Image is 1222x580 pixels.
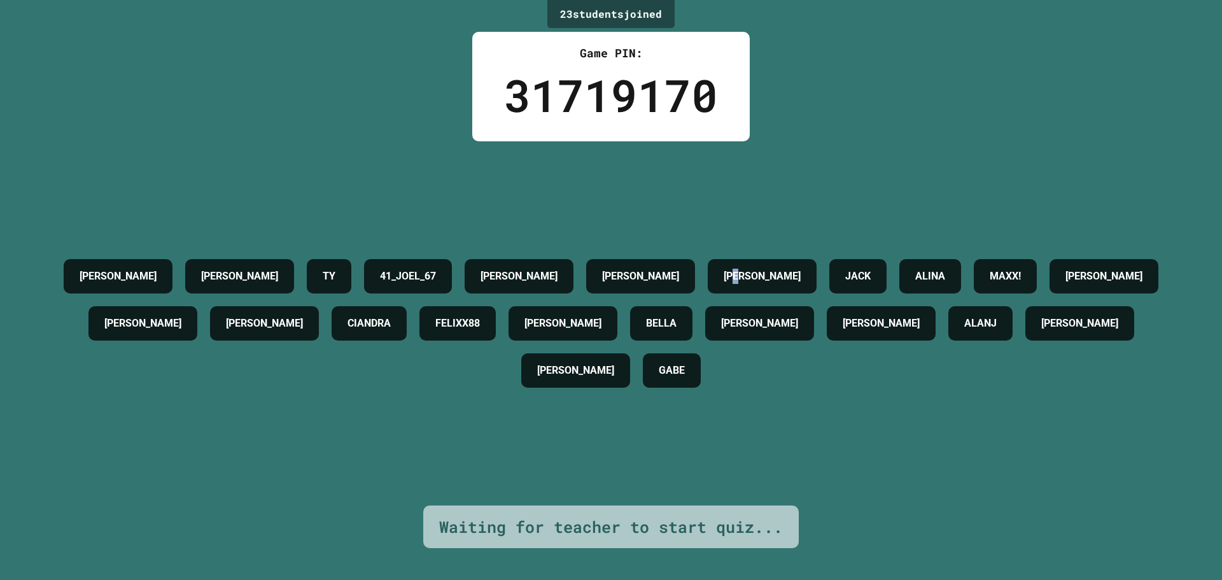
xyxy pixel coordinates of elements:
[843,316,920,331] h4: [PERSON_NAME]
[439,515,783,539] div: Waiting for teacher to start quiz...
[323,269,335,284] h4: TY
[915,269,945,284] h4: ALINA
[1065,269,1142,284] h4: [PERSON_NAME]
[104,316,181,331] h4: [PERSON_NAME]
[524,316,601,331] h4: [PERSON_NAME]
[435,316,480,331] h4: FELIXX88
[201,269,278,284] h4: [PERSON_NAME]
[1041,316,1118,331] h4: [PERSON_NAME]
[659,363,685,378] h4: GABE
[537,363,614,378] h4: [PERSON_NAME]
[348,316,391,331] h4: CIANDRA
[504,62,718,129] div: 31719170
[504,45,718,62] div: Game PIN:
[380,269,436,284] h4: 41_JOEL_67
[226,316,303,331] h4: [PERSON_NAME]
[990,269,1021,284] h4: MAXX!
[964,316,997,331] h4: ALANJ
[721,316,798,331] h4: [PERSON_NAME]
[724,269,801,284] h4: [PERSON_NAME]
[80,269,157,284] h4: [PERSON_NAME]
[481,269,558,284] h4: [PERSON_NAME]
[602,269,679,284] h4: [PERSON_NAME]
[845,269,871,284] h4: JACK
[646,316,677,331] h4: BELLA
